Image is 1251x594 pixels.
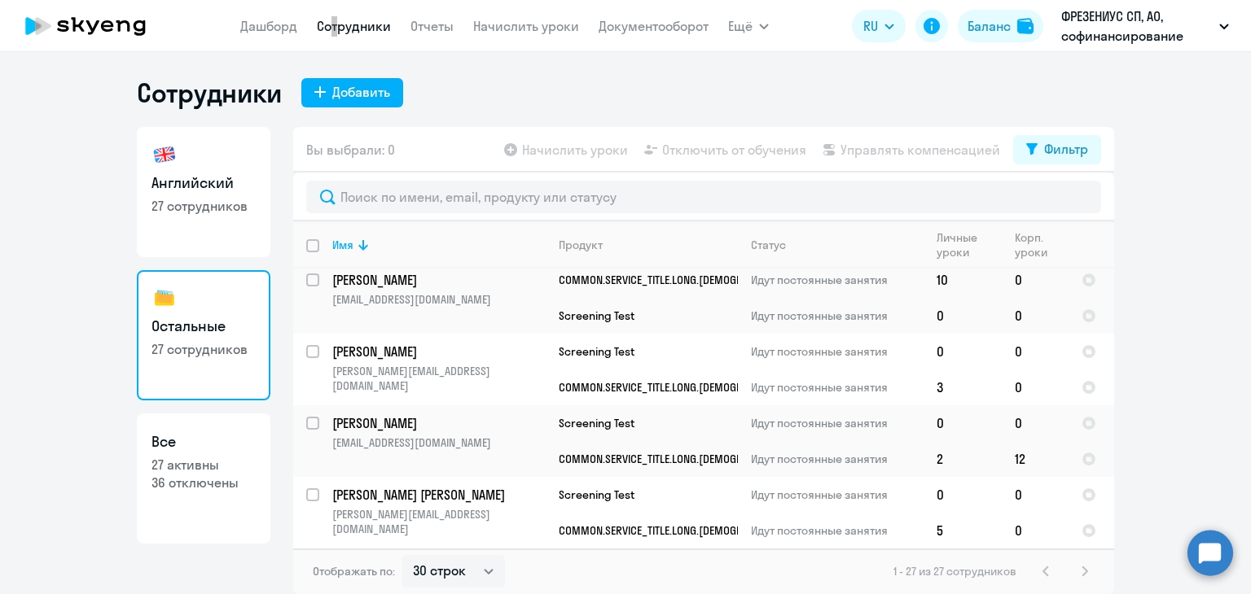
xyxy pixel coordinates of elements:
td: 0 [1002,405,1069,441]
td: 0 [1002,369,1069,405]
div: Статус [751,238,786,252]
span: Отображать по: [313,564,395,579]
td: 10 [924,262,1002,298]
td: 0 [924,477,1002,513]
p: Идут постоянные занятия [751,452,923,466]
span: COMMON.SERVICE_TITLE.LONG.[DEMOGRAPHIC_DATA] [559,523,802,538]
a: Сотрудники [317,18,391,34]
span: Ещё [728,16,753,36]
p: Идут постоянные занятия [751,416,923,430]
span: Screening Test [559,487,634,502]
a: Дашборд [240,18,297,34]
span: Вы выбрали: 0 [306,140,395,159]
td: 2 [924,441,1002,477]
p: Идут постоянные занятия [751,523,923,538]
a: [PERSON_NAME] [PERSON_NAME][PERSON_NAME][EMAIL_ADDRESS][DOMAIN_NAME] [332,486,545,536]
div: Добавить [332,82,390,102]
td: 0 [1002,298,1069,334]
button: RU [852,10,906,42]
p: ФРЕЗЕНИУС СП, АО, софинансирование [1061,7,1213,46]
button: Фильтр [1013,135,1101,164]
span: Screening Test [559,416,634,430]
td: 0 [924,405,1002,441]
a: Английский27 сотрудников [137,127,270,257]
a: Начислить уроки [473,18,579,34]
div: Имя [332,238,545,252]
p: Идут постоянные занятия [751,380,923,395]
p: [PERSON_NAME] [332,414,545,432]
a: Все27 активны36 отключены [137,413,270,544]
input: Поиск по имени, email, продукту или статусу [306,181,1101,213]
a: [PERSON_NAME][PERSON_NAME][EMAIL_ADDRESS][DOMAIN_NAME] [332,343,545,393]
div: Продукт [559,238,603,252]
p: 27 сотрудников [151,340,256,358]
td: 0 [924,334,1002,369]
p: Идут постоянные занятия [751,308,923,323]
td: 0 [1002,262,1069,298]
div: Имя [332,238,353,252]
td: 3 [924,369,1002,405]
span: COMMON.SERVICE_TITLE.LONG.[DEMOGRAPHIC_DATA] [559,273,802,287]
img: balance [1017,18,1034,34]
p: 36 отключены [151,474,256,491]
p: 27 активны [151,456,256,474]
p: Идут постоянные занятия [751,487,923,502]
a: Отчеты [410,18,454,34]
a: Документооборот [599,18,709,34]
p: [PERSON_NAME][EMAIL_ADDRESS][DOMAIN_NAME] [332,507,545,536]
button: Добавить [301,78,403,107]
a: Остальные27 сотрудников [137,270,270,400]
button: Балансbalance [958,10,1043,42]
h3: Английский [151,173,256,194]
div: Баланс [968,16,1011,36]
h1: Сотрудники [137,76,282,109]
button: ФРЕЗЕНИУС СП, АО, софинансирование [1053,7,1237,46]
button: Ещё [728,10,769,42]
p: [PERSON_NAME] [332,271,545,289]
div: Корп. уроки [1015,230,1068,260]
p: [PERSON_NAME] [PERSON_NAME] [332,486,545,504]
h3: Остальные [151,316,256,337]
td: 5 [924,513,1002,548]
td: 0 [924,298,1002,334]
p: 27 сотрудников [151,197,256,215]
img: english [151,142,178,168]
span: COMMON.SERVICE_TITLE.LONG.[DEMOGRAPHIC_DATA] [559,452,802,466]
a: [PERSON_NAME][EMAIL_ADDRESS][DOMAIN_NAME] [332,271,545,307]
td: 0 [1002,334,1069,369]
p: Идут постоянные занятия [751,344,923,359]
td: 0 [1002,477,1069,513]
p: [PERSON_NAME][EMAIL_ADDRESS][DOMAIN_NAME] [332,364,545,393]
p: [EMAIL_ADDRESS][DOMAIN_NAME] [332,292,545,307]
img: others [151,285,178,311]
td: 0 [1002,513,1069,548]
p: Идут постоянные занятия [751,273,923,287]
p: [EMAIL_ADDRESS][DOMAIN_NAME] [332,435,545,450]
td: 12 [1002,441,1069,477]
span: Screening Test [559,308,634,323]
span: Screening Test [559,344,634,359]
div: Фильтр [1044,139,1088,159]
span: RU [863,16,878,36]
div: Личные уроки [937,230,1001,260]
a: [PERSON_NAME][EMAIL_ADDRESS][DOMAIN_NAME] [332,414,545,450]
h3: Все [151,431,256,452]
span: 1 - 27 из 27 сотрудников [893,564,1016,579]
p: [PERSON_NAME] [332,343,545,360]
span: COMMON.SERVICE_TITLE.LONG.[DEMOGRAPHIC_DATA] [559,380,802,395]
